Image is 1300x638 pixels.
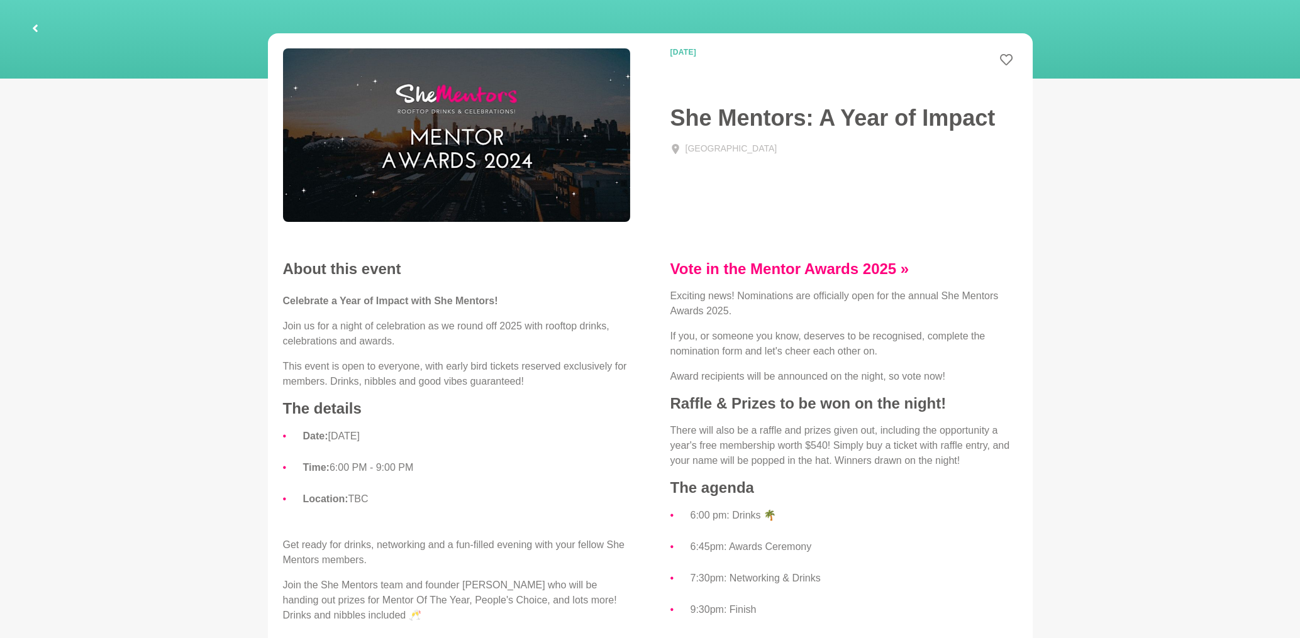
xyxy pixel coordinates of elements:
li: [DATE] [303,428,630,444]
li: 6:00 pm: Drinks 🌴 [691,507,1018,524]
strong: Location: [303,493,348,504]
strong: Time: [303,462,330,473]
time: [DATE] [670,48,824,56]
h2: About this event [283,260,630,278]
p: Award recipients will be announced on the night, so vote now! [670,369,1018,384]
p: Exciting news! Nominations are officially open for the annual She Mentors Awards 2025. [670,289,1018,319]
strong: Celebrate a Year of Impact with She Mentors! [283,295,498,306]
li: 7:30pm: Networking & Drinks [691,570,1018,586]
h4: The details [283,399,630,418]
p: There will also be a raffle and prizes given out, including the opportunity a year's free members... [670,423,1018,468]
p: Get ready for drinks, networking and a fun-filled evening with your fellow She Mentors members. [283,537,630,568]
p: If you, or someone you know, deserves to be recognised, complete the nomination form and let's ch... [670,329,1018,359]
li: TBC [303,491,630,507]
li: 6:45pm: Awards Ceremony [691,539,1018,555]
img: Mentor Awards Party 2024-She Mentors-Event-Image [283,48,630,222]
a: Vote in the Mentor Awards 2025 » [670,260,909,277]
p: Join us for a night of celebration as we round off 2025 with rooftop drinks, celebrations and awa... [283,319,630,349]
li: 9:30pm: Finish [691,602,1018,618]
h4: Raffle & Prizes to be won on the night! [670,394,1018,413]
p: This event is open to everyone, with early bird tickets reserved exclusively for members. Drinks,... [283,359,630,389]
h4: The agenda [670,478,1018,497]
strong: Date: [303,431,328,441]
li: 6:00 PM - 9:00 PM [303,459,630,476]
p: Join the She Mentors team and founder [PERSON_NAME] who will be handing out prizes for Mentor Of ... [283,578,630,623]
h1: She Mentors: A Year of Impact [670,104,1018,132]
div: [GEOGRAPHIC_DATA] [686,142,777,155]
